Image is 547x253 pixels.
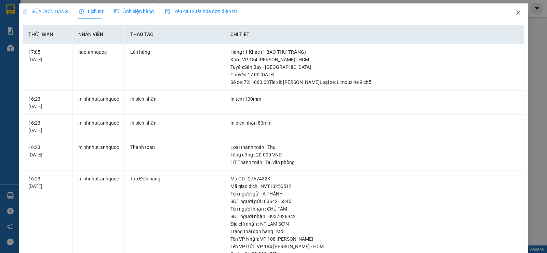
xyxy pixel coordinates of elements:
div: Tên VP Gửi : VP 184 [PERSON_NAME] - HCM [230,243,519,250]
div: VP 108 [PERSON_NAME] [6,6,61,22]
div: [PERSON_NAME] [6,22,61,30]
span: Lịch sử [79,9,103,14]
th: Nhân viên [73,25,125,44]
td: minhnhut.anhquoc [73,91,125,115]
td: minhnhut.anhquoc [73,115,125,139]
span: edit [23,9,27,14]
div: Hàng : 1 Khác (1 BAO THƯ TRẮNG) [230,48,519,56]
div: In biên nhận [130,119,219,127]
div: 0988927908 [65,39,120,48]
div: Tạo Đơn hàng [130,175,219,182]
div: Tuyến : Sân Bay - [GEOGRAPHIC_DATA] Chuyến: 17:00 [DATE] Số xe: 72H-060.03 Tài xế: [PERSON_NAME] ... [230,63,519,86]
div: In tem 100mm [230,95,519,103]
span: Gửi: [6,7,16,14]
div: Mã giao dịch : NVT10250515 [230,182,519,190]
span: Yêu cầu xuất hóa đơn điện tử [165,9,237,14]
div: Tên người nhận : CHÚ TÂM [230,205,519,213]
th: Thời gian [23,25,73,44]
div: 16:23 [DATE] [28,119,67,134]
div: Thanh toán [130,143,219,151]
div: Mã GD : 27A7432K [230,175,519,182]
div: Lên hàng [130,48,219,56]
div: 0909195074 [6,30,61,40]
div: 16:23 [DATE] [28,175,67,190]
div: 16:23 [DATE] [28,143,67,159]
td: hao.anhquoc [73,44,125,91]
div: SĐT người gửi : 0364216345 [230,198,519,205]
span: VPNVT [75,48,108,60]
div: SĐT người nhận : 0937028942 [230,213,519,220]
img: icon [165,9,170,14]
span: Nhận: [65,7,82,14]
td: minhnhut.anhquoc [73,139,125,171]
div: 17:05 [DATE] [28,48,67,63]
div: In biên nhận [130,95,219,103]
div: Kho : VP 184 [PERSON_NAME] - HCM [230,56,519,63]
span: clock-circle [79,9,84,14]
div: Tên người gửi : A THÀNH [230,190,519,198]
div: Tổng cộng : 20.000 VND [230,151,519,159]
div: Trạng thái đơn hàng : Mới [230,228,519,235]
th: Thao tác [125,25,225,44]
button: Close [509,3,528,23]
th: Chi tiết [225,25,524,44]
span: SỬA ĐƠN HÀNG [23,9,68,14]
span: picture [114,9,119,14]
span: Ảnh kiện hàng [114,9,154,14]
div: Loại thanh toán : Thu [230,143,519,151]
div: Địa chỉ nhận : NT LAM SƠN [230,220,519,228]
div: 16:23 [DATE] [28,95,67,110]
div: Tên VP Nhận: VP 108 [PERSON_NAME] [230,235,519,243]
span: close [516,10,521,15]
div: C TRANG [65,30,120,39]
div: VP 184 [PERSON_NAME] - HCM [65,6,120,30]
div: In biên nhận 80mm [230,119,519,127]
div: HT Thanh toán : Tại văn phòng [230,159,519,166]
